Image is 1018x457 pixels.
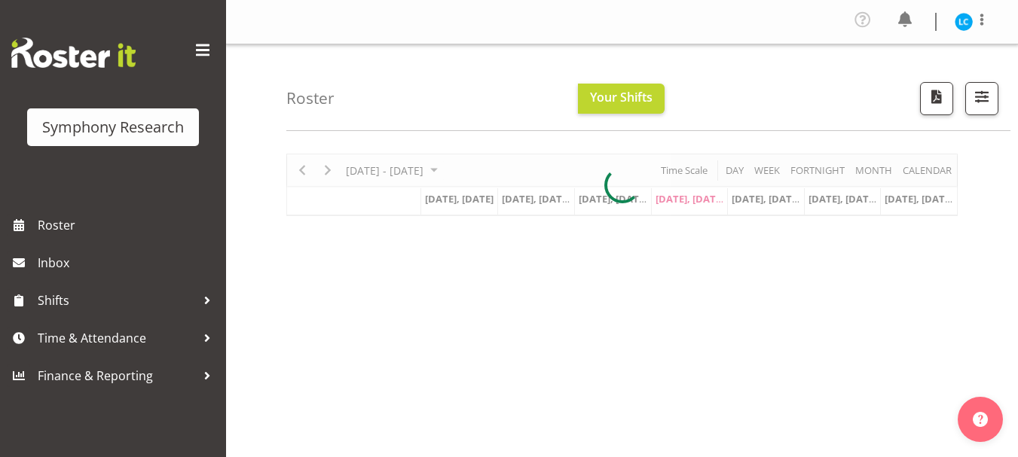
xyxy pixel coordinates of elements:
button: Download a PDF of the roster according to the set date range. [920,82,953,115]
img: help-xxl-2.png [973,412,988,427]
span: Time & Attendance [38,327,196,349]
span: Roster [38,214,219,236]
span: Your Shifts [590,89,653,105]
button: Filter Shifts [965,82,998,115]
span: Shifts [38,289,196,312]
img: Rosterit website logo [11,38,136,68]
img: lindsay-carroll-holland11869.jpg [955,13,973,31]
span: Inbox [38,251,219,274]
span: Finance & Reporting [38,364,196,387]
h4: Roster [286,90,335,107]
div: Symphony Research [42,116,184,139]
button: Your Shifts [578,84,665,114]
